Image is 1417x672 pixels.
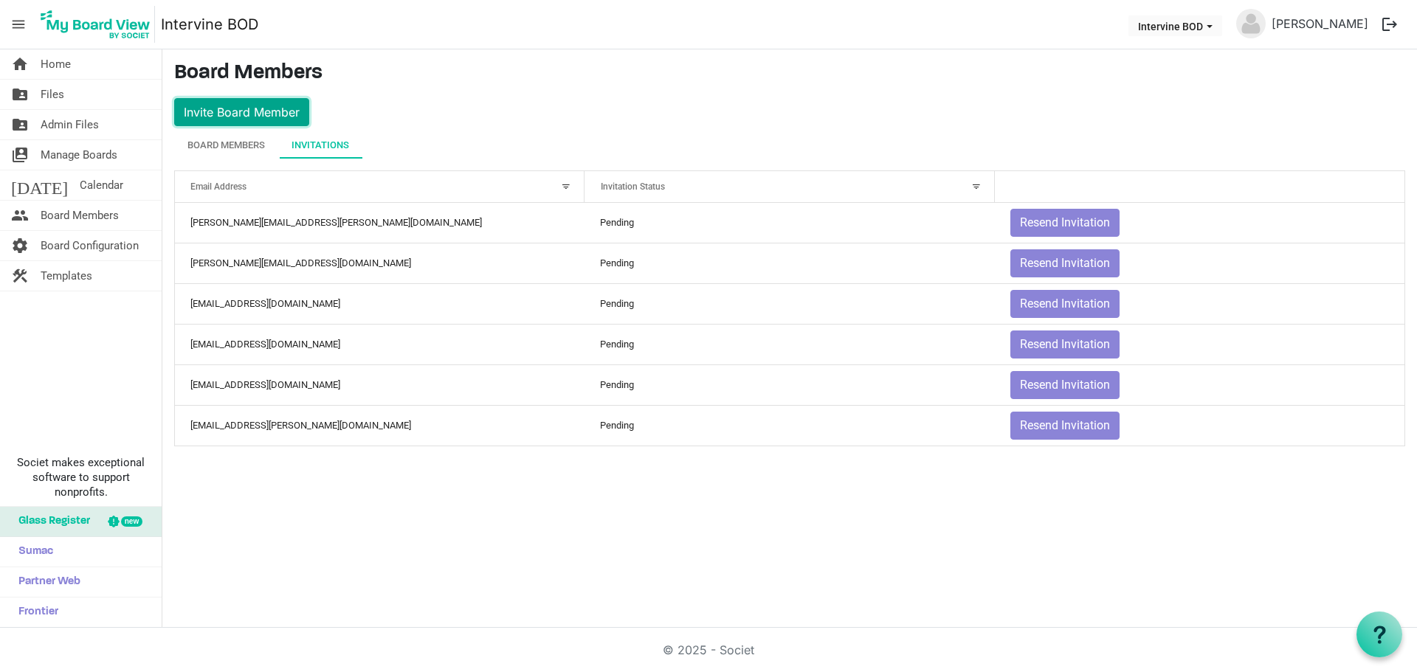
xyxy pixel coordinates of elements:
[1266,9,1374,38] a: [PERSON_NAME]
[1010,290,1120,318] button: Resend Invitation
[11,80,29,109] span: folder_shared
[585,324,994,364] td: Pending column header Invitation Status
[1010,371,1120,399] button: Resend Invitation
[175,203,585,243] td: michael.borck@intervineinc.com column header Email Address
[663,642,754,657] a: © 2025 - Societ
[41,261,92,291] span: Templates
[187,138,265,153] div: Board Members
[175,324,585,364] td: kerryfphil@gmail.com column header Email Address
[36,6,161,43] a: My Board View Logo
[995,203,1404,243] td: Resend Invitation is template cell column header
[161,10,258,39] a: Intervine BOD
[585,283,994,324] td: Pending column header Invitation Status
[11,140,29,170] span: switch_account
[41,80,64,109] span: Files
[11,261,29,291] span: construction
[995,324,1404,364] td: Resend Invitation is template cell column header
[995,283,1404,324] td: Resend Invitation is template cell column header
[41,201,119,230] span: Board Members
[41,231,139,260] span: Board Configuration
[1128,15,1222,36] button: Intervine BOD dropdownbutton
[1010,330,1120,358] button: Resend Invitation
[585,203,994,243] td: Pending column header Invitation Status
[174,61,1405,86] h3: Board Members
[175,364,585,405] td: leslielauer25@gmail.com column header Email Address
[36,6,155,43] img: My Board View Logo
[1010,249,1120,277] button: Resend Invitation
[41,49,71,79] span: Home
[1010,209,1120,237] button: Resend Invitation
[995,405,1404,446] td: Resend Invitation is template cell column header
[175,405,585,446] td: mark.coleman@intervineinc.com column header Email Address
[175,283,585,324] td: sandrapineauboddison@gmail.com column header Email Address
[174,98,309,126] button: Invite Board Member
[995,364,1404,405] td: Resend Invitation is template cell column header
[585,405,994,446] td: Pending column header Invitation Status
[11,170,68,200] span: [DATE]
[7,455,155,499] span: Societ makes exceptional software to support nonprofits.
[1236,9,1266,38] img: no-profile-picture.svg
[11,49,29,79] span: home
[601,181,665,192] span: Invitation Status
[41,110,99,139] span: Admin Files
[292,138,349,153] div: Invitations
[190,181,246,192] span: Email Address
[41,140,117,170] span: Manage Boards
[11,567,80,597] span: Partner Web
[11,231,29,260] span: settings
[995,243,1404,283] td: Resend Invitation is template cell column header
[174,132,1405,159] div: tab-header
[11,201,29,230] span: people
[1010,412,1120,440] button: Resend Invitation
[175,243,585,283] td: colleen.may@intervineinc.com column header Email Address
[80,170,123,200] span: Calendar
[11,597,58,627] span: Frontier
[11,110,29,139] span: folder_shared
[121,516,142,527] div: new
[4,10,32,38] span: menu
[1374,9,1405,40] button: logout
[585,364,994,405] td: Pending column header Invitation Status
[585,243,994,283] td: Pending column header Invitation Status
[11,537,53,567] span: Sumac
[11,507,90,536] span: Glass Register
